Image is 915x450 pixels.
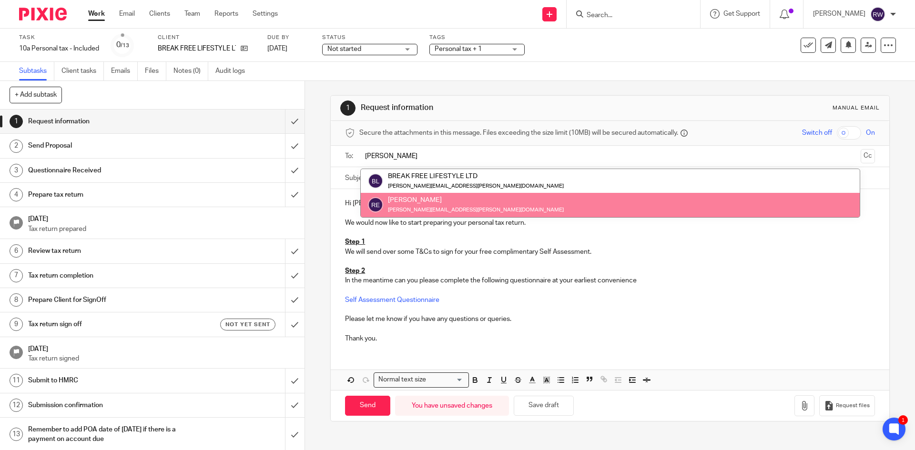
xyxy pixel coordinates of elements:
[215,62,252,80] a: Audit logs
[88,9,105,19] a: Work
[149,9,170,19] a: Clients
[28,212,295,224] h1: [DATE]
[10,318,23,331] div: 9
[61,62,104,80] a: Client tasks
[723,10,760,17] span: Get Support
[345,173,370,183] label: Subject:
[388,195,564,205] div: [PERSON_NAME]
[345,218,874,228] p: We would now like to start preparing your personal tax return.
[10,115,23,128] div: 1
[10,399,23,412] div: 12
[345,396,390,416] input: Send
[10,164,23,177] div: 3
[374,372,469,387] div: Search for option
[28,244,193,258] h1: Review tax return
[28,139,193,153] h1: Send Proposal
[10,87,62,103] button: + Add subtask
[866,128,875,138] span: On
[184,9,200,19] a: Team
[435,46,482,52] span: Personal tax + 1
[327,46,361,52] span: Not started
[388,171,564,181] div: BREAK FREE LIFESTYLE LTD
[368,197,383,212] img: svg%3E
[345,268,365,274] u: Step 2
[345,276,874,285] p: In the meantime can you please complete the following questionnaire at your earliest convenience
[10,188,23,201] div: 4
[429,34,525,41] label: Tags
[376,375,428,385] span: Normal text size
[388,183,564,189] small: [PERSON_NAME][EMAIL_ADDRESS][PERSON_NAME][DOMAIN_NAME]
[359,128,678,138] span: Secure the attachments in this message. Files exceeding the size limit (10MB) will be secured aut...
[345,247,874,257] p: We will send over some T&Cs to sign for your free complimentary Self Assessment.
[28,188,193,202] h1: Prepare tax return
[28,354,295,363] p: Tax return signed
[214,9,238,19] a: Reports
[10,140,23,153] div: 2
[28,317,193,331] h1: Tax return sign off
[345,297,439,303] a: Self Assessment Questionnaire
[10,293,23,307] div: 8
[10,269,23,282] div: 7
[19,8,67,20] img: Pixie
[813,9,865,19] p: [PERSON_NAME]
[836,402,870,410] span: Request files
[28,293,193,307] h1: Prepare Client for SignOff
[158,34,255,41] label: Client
[28,422,193,447] h1: Remember to add POA date of [DATE] if there is a payment on account due
[10,428,23,441] div: 13
[861,149,875,163] button: Cc
[253,9,278,19] a: Settings
[514,396,574,416] button: Save draft
[267,45,287,52] span: [DATE]
[158,44,236,53] p: BREAK FREE LIFESTYLE LTD
[19,34,99,41] label: Task
[28,373,193,388] h1: Submit to HMRC
[28,114,193,129] h1: Request information
[429,375,463,385] input: Search for option
[28,224,295,234] p: Tax return prepared
[819,395,874,417] button: Request files
[28,342,295,354] h1: [DATE]
[145,62,166,80] a: Files
[833,104,880,112] div: Manual email
[19,62,54,80] a: Subtasks
[345,239,365,245] u: Step 1
[10,244,23,258] div: 6
[116,40,129,50] div: 0
[225,320,270,329] span: Not yet sent
[395,396,509,416] div: You have unsaved changes
[121,43,129,48] small: /13
[19,44,99,53] div: 10a Personal tax - Included
[322,34,417,41] label: Status
[345,314,874,324] p: Please let me know if you have any questions or queries.
[870,7,885,22] img: svg%3E
[898,415,908,425] div: 1
[267,34,310,41] label: Due by
[361,103,630,113] h1: Request information
[802,128,832,138] span: Switch off
[368,173,383,189] img: svg%3E
[586,11,671,20] input: Search
[345,151,356,161] label: To:
[28,163,193,178] h1: Questionnaire Received
[10,374,23,387] div: 11
[388,207,564,212] small: [PERSON_NAME][EMAIL_ADDRESS][PERSON_NAME][DOMAIN_NAME]
[340,100,356,116] div: 1
[111,62,138,80] a: Emails
[345,334,874,343] p: Thank you.
[28,398,193,412] h1: Submission confirmation
[28,269,193,283] h1: Tax return completion
[345,199,874,208] p: Hi [PERSON_NAME],
[173,62,208,80] a: Notes (0)
[119,9,135,19] a: Email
